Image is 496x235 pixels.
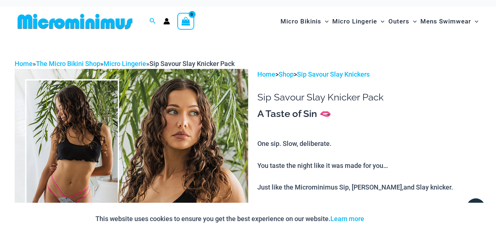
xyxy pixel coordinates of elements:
[279,10,330,33] a: Micro BikinisMenu ToggleMenu Toggle
[15,13,135,30] img: MM SHOP LOGO FLAT
[280,12,321,31] span: Micro Bikinis
[377,12,384,31] span: Menu Toggle
[257,92,481,103] h1: Sip Savour Slay Knicker Pack
[297,70,370,78] a: Sip Savour Slay Knickers
[321,12,329,31] span: Menu Toggle
[104,60,146,67] a: Micro Lingerie
[95,213,364,224] p: This website uses cookies to ensure you get the best experience on our website.
[471,12,478,31] span: Menu Toggle
[257,108,481,120] h3: A Taste of Sin 🫦
[332,12,377,31] span: Micro Lingerie
[388,12,409,31] span: Outers
[257,69,481,80] p: > >
[278,9,481,34] nav: Site Navigation
[163,18,170,25] a: Account icon link
[15,60,235,67] span: » » »
[177,13,194,30] a: View Shopping Cart, empty
[330,10,386,33] a: Micro LingerieMenu ToggleMenu Toggle
[279,70,294,78] a: Shop
[419,10,480,33] a: Mens SwimwearMenu ToggleMenu Toggle
[36,60,100,67] a: The Micro Bikini Shop
[370,210,401,228] button: Accept
[15,60,33,67] a: Home
[420,12,471,31] span: Mens Swimwear
[387,10,419,33] a: OutersMenu ToggleMenu Toggle
[257,70,275,78] a: Home
[409,12,417,31] span: Menu Toggle
[149,17,156,26] a: Search icon link
[330,215,364,223] a: Learn more
[149,60,235,67] span: Sip Savour Slay Knicker Pack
